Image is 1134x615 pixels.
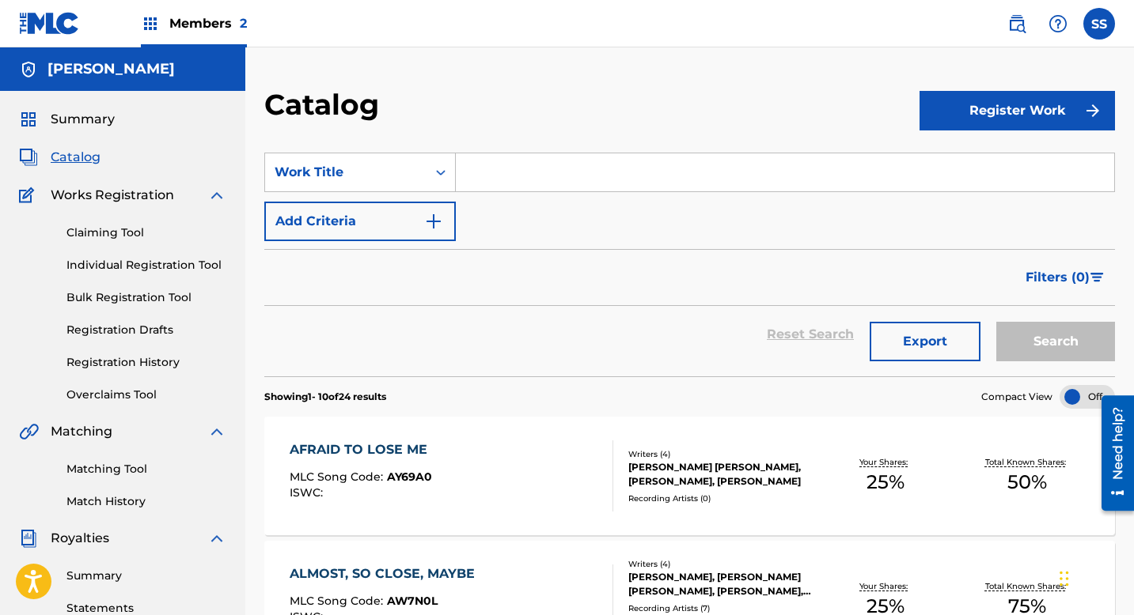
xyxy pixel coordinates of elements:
[859,580,912,592] p: Your Shares:
[51,186,174,205] span: Works Registration
[985,456,1070,468] p: Total Known Shares:
[1083,101,1102,120] img: f7272a7cc735f4ea7f67.svg
[19,60,38,79] img: Accounts
[66,224,226,241] a: Claiming Tool
[19,148,101,167] a: CatalogCatalog
[985,580,1070,592] p: Total Known Shares:
[264,153,1115,376] form: Search Form
[19,186,40,205] img: Works Registration
[628,570,815,598] div: [PERSON_NAME], [PERSON_NAME] [PERSON_NAME], [PERSON_NAME], [PERSON_NAME]
[1090,273,1104,282] img: filter
[1042,8,1074,40] div: Help
[19,529,38,548] img: Royalties
[1001,8,1033,40] a: Public Search
[66,289,226,306] a: Bulk Registration Tool
[66,354,226,371] a: Registration History
[66,322,226,338] a: Registration Drafts
[19,110,115,129] a: SummarySummary
[51,422,112,441] span: Matching
[981,390,1052,404] span: Compact View
[141,14,160,33] img: Top Rightsholders
[19,110,38,129] img: Summary
[1055,539,1134,615] iframe: Chat Widget
[859,456,912,468] p: Your Shares:
[19,12,80,35] img: MLC Logo
[1060,555,1069,602] div: Drag
[66,387,226,403] a: Overclaims Tool
[66,461,226,477] a: Matching Tool
[628,460,815,489] div: [PERSON_NAME] [PERSON_NAME], [PERSON_NAME], [PERSON_NAME]
[290,440,435,459] div: AFRAID TO LOSE ME
[628,448,815,460] div: Writers ( 4 )
[240,16,247,31] span: 2
[51,148,101,167] span: Catalog
[1090,390,1134,517] iframe: Resource Center
[264,202,456,241] button: Add Criteria
[207,186,226,205] img: expand
[47,60,175,78] h5: SAVANNAH SANABIA
[290,470,387,484] span: MLC Song Code :
[290,594,387,608] span: MLC Song Code :
[387,470,432,484] span: AY69A0
[66,493,226,510] a: Match History
[51,529,109,548] span: Royalties
[66,568,226,584] a: Summary
[1083,8,1115,40] div: User Menu
[207,529,226,548] img: expand
[628,602,815,614] div: Recording Artists ( 7 )
[290,485,327,500] span: ISWC :
[51,110,115,129] span: Summary
[387,594,438,608] span: AW7N0L
[264,87,387,123] h2: Catalog
[19,148,38,167] img: Catalog
[920,91,1115,130] button: Register Work
[290,564,483,583] div: ALMOST, SO CLOSE, MAYBE
[264,417,1115,535] a: AFRAID TO LOSE MEMLC Song Code:AY69A0ISWC:Writers (4)[PERSON_NAME] [PERSON_NAME], [PERSON_NAME], ...
[66,257,226,274] a: Individual Registration Tool
[424,212,443,231] img: 9d2ae6d4665cec9f34b9.svg
[1026,268,1090,287] span: Filters ( 0 )
[1007,468,1047,496] span: 50 %
[867,468,905,496] span: 25 %
[628,492,815,504] div: Recording Artists ( 0 )
[1007,14,1026,33] img: search
[870,322,980,361] button: Export
[19,422,39,441] img: Matching
[1049,14,1068,33] img: help
[207,422,226,441] img: expand
[264,390,386,404] p: Showing 1 - 10 of 24 results
[169,14,247,32] span: Members
[628,558,815,570] div: Writers ( 4 )
[1016,258,1115,297] button: Filters (0)
[275,163,417,182] div: Work Title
